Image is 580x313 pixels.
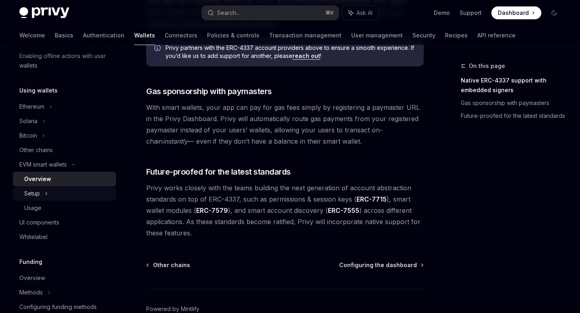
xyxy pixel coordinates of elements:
[491,6,541,19] a: Dashboard
[163,137,188,145] em: instantly
[269,26,342,45] a: Transaction management
[19,26,45,45] a: Welcome
[292,52,320,60] a: reach out
[153,261,190,269] span: Other chains
[19,51,111,70] div: Enabling offline actions with user wallets
[146,166,291,177] span: Future-proofed for the latest standards
[24,189,40,198] div: Setup
[134,26,155,45] a: Wallets
[13,172,116,186] a: Overview
[207,26,259,45] a: Policies & controls
[13,215,116,230] a: UI components
[217,8,240,18] div: Search...
[19,273,45,283] div: Overview
[24,203,41,213] div: Usage
[19,102,44,111] div: Ethereum
[24,174,51,184] div: Overview
[19,160,67,169] div: EVM smart wallets
[146,305,199,313] a: Powered by Mintlify
[13,49,116,73] a: Enabling offline actions with user wallets
[351,26,403,45] a: User management
[19,218,59,227] div: UI components
[13,201,116,215] a: Usage
[19,288,43,297] div: Methods
[147,261,190,269] a: Other chains
[19,232,48,242] div: Whitelabel
[412,26,435,45] a: Security
[356,9,373,17] span: Ask AI
[461,109,567,122] a: Future-proofed for the latest standards
[154,45,162,53] svg: Info
[356,195,387,204] a: ERC-7715
[445,26,468,45] a: Recipes
[461,97,567,109] a: Gas sponsorship with paymasters
[166,44,416,60] span: Privy partners with the ERC-4337 account providers above to ensure a smooth experience. If you’d ...
[83,26,124,45] a: Authentication
[13,271,116,285] a: Overview
[19,145,53,155] div: Other chains
[196,206,228,215] a: ERC-7579
[55,26,73,45] a: Basics
[165,26,197,45] a: Connectors
[146,86,272,97] span: Gas sponsorship with paymasters
[460,9,482,17] a: Support
[548,6,561,19] button: Toggle dark mode
[339,261,423,269] a: Configuring the dashboard
[339,261,417,269] span: Configuring the dashboard
[202,6,338,20] button: Search...⌘K
[13,230,116,244] a: Whitelabel
[146,182,424,239] span: Privy works closely with the teams building the next generation of account abstraction standards ...
[498,9,529,17] span: Dashboard
[434,9,450,17] a: Demo
[13,143,116,157] a: Other chains
[146,102,424,147] span: With smart wallets, your app can pay for gas fees simply by registering a paymaster URL in the Pr...
[19,116,37,126] div: Solana
[343,6,378,20] button: Ask AI
[461,74,567,97] a: Native ERC-4337 support with embedded signers
[19,7,69,19] img: dark logo
[19,302,97,312] div: Configuring funding methods
[19,86,58,95] h5: Using wallets
[477,26,516,45] a: API reference
[19,257,42,267] h5: Funding
[328,206,359,215] a: ERC-7555
[469,61,505,71] span: On this page
[325,10,334,16] span: ⌘ K
[19,131,37,140] div: Bitcoin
